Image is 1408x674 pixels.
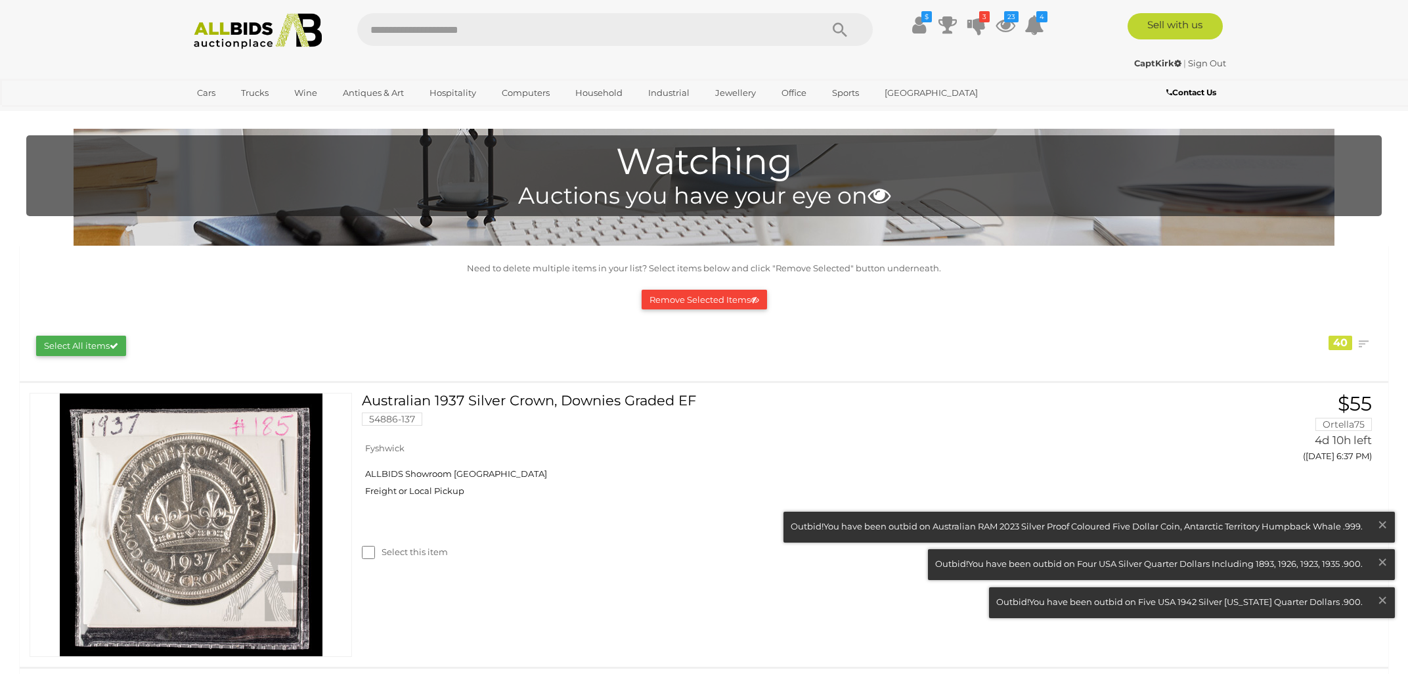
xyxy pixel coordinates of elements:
[1338,392,1372,416] span: $55
[1134,58,1181,68] strong: CaptKirk
[188,82,224,104] a: Cars
[642,290,767,310] button: Remove Selected Items
[1376,549,1388,575] span: ×
[421,82,485,104] a: Hospitality
[1376,512,1388,537] span: ×
[187,13,329,49] img: Allbids.com.au
[33,142,1375,182] h1: Watching
[36,336,126,356] button: Select All items
[824,82,868,104] a: Sports
[1024,13,1044,37] a: 4
[996,13,1015,37] a: 23
[807,13,873,46] button: Search
[1170,393,1375,469] a: $55 Ortella75 4d 10h left ([DATE] 6:37 PM)
[1036,11,1047,22] i: 4
[26,261,1382,276] p: Need to delete multiple items in your list? Select items below and click "Remove Selected" button...
[1329,336,1352,350] div: 40
[921,11,932,22] i: $
[967,13,986,37] a: 3
[1183,58,1186,68] span: |
[567,82,631,104] a: Household
[493,82,558,104] a: Computers
[232,82,277,104] a: Trucks
[33,183,1375,209] h4: Auctions you have your eye on
[909,13,929,37] a: $
[1376,587,1388,613] span: ×
[979,11,990,22] i: 3
[640,82,698,104] a: Industrial
[1004,11,1019,22] i: 23
[1134,58,1183,68] a: CaptKirk
[334,82,412,104] a: Antiques & Art
[1166,87,1216,97] b: Contact Us
[1128,13,1223,39] a: Sell with us
[362,546,448,558] label: Select this item
[707,82,764,104] a: Jewellery
[876,82,986,104] a: [GEOGRAPHIC_DATA]
[60,393,322,656] img: 54886-137a.jpg
[1188,58,1226,68] a: Sign Out
[773,82,815,104] a: Office
[286,82,326,104] a: Wine
[1166,85,1220,100] a: Contact Us
[372,393,1151,436] a: Australian 1937 Silver Crown, Downies Graded EF 54886-137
